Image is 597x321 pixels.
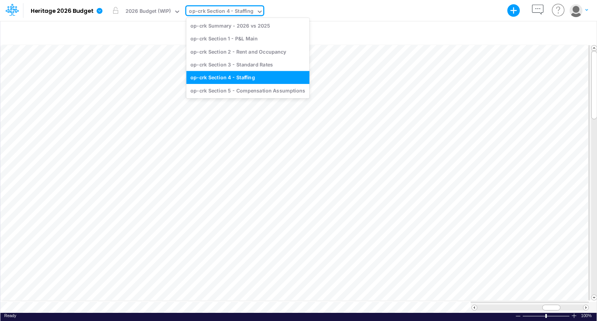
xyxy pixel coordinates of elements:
div: op-crk Section 3 - Standard Rates [186,58,309,71]
div: 2026 Budget (WIP) [126,7,171,16]
div: op-crk Section 4 - Staffing [186,71,309,84]
div: Zoom In [571,313,577,319]
div: Zoom [545,314,547,318]
div: op-crk Section 1 - P&L Main [186,32,309,45]
div: op-crk Section 2 - Rent and Occupancy [186,45,309,58]
span: Ready [4,313,16,318]
div: op-crk Section 4 - Staffing [189,7,253,16]
div: In Ready mode [4,313,16,319]
b: Heritage 2026 Budget [31,8,93,15]
div: Zoom level [581,313,593,319]
div: op-crk Section 5 - Compensation Assumptions [186,84,309,97]
div: op-crk Summary - 2026 vs 2025 [186,19,309,32]
div: Zoom Out [515,313,521,319]
span: 100% [581,313,593,319]
div: Zoom [522,313,571,319]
